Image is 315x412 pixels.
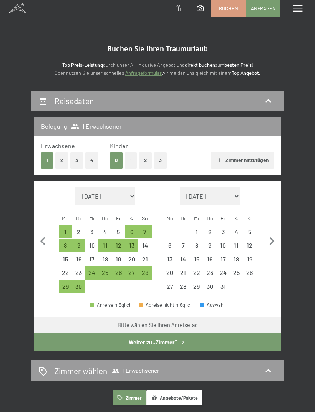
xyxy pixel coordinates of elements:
[98,266,112,280] div: Anreise möglich
[163,280,177,293] div: Mon Oct 27 2025
[230,229,242,241] div: 4
[125,239,139,252] div: Anreise möglich
[60,242,71,254] div: 8
[60,283,71,295] div: 29
[190,266,203,280] div: Anreise nicht möglich
[125,266,139,280] div: Anreise möglich
[73,256,85,268] div: 16
[191,283,202,295] div: 29
[219,5,238,12] span: Buchen
[72,266,85,280] div: Tue Sep 23 2025
[112,225,125,238] div: Anreise nicht möglich
[230,256,242,268] div: 18
[185,62,215,68] strong: direkt buchen
[98,239,112,252] div: Thu Sep 11 2025
[163,253,177,266] div: Anreise nicht möglich
[126,270,138,281] div: 27
[112,266,125,280] div: Anreise möglich
[113,390,146,405] button: Zimmer
[234,215,239,222] abbr: Samstag
[98,239,112,252] div: Anreise möglich
[126,229,138,241] div: 6
[72,225,85,238] div: Anreise nicht möglich
[139,303,193,308] div: Abreise nicht möglich
[102,215,108,222] abbr: Donnerstag
[99,270,111,281] div: 25
[203,239,217,252] div: Thu Oct 09 2025
[98,253,112,266] div: Anreise nicht möglich
[138,266,152,280] div: Anreise möglich
[164,256,176,268] div: 13
[216,239,230,252] div: Anreise nicht möglich
[112,266,125,280] div: Fri Sep 26 2025
[125,225,139,238] div: Sat Sep 06 2025
[60,229,71,241] div: 1
[85,266,99,280] div: Wed Sep 24 2025
[154,152,167,168] button: 3
[216,280,230,293] div: Anreise nicht möglich
[138,239,152,252] div: Sun Sep 14 2025
[72,253,85,266] div: Tue Sep 16 2025
[107,44,208,53] span: Buchen Sie Ihren Traumurlaub
[125,253,139,266] div: Anreise nicht möglich
[72,225,85,238] div: Tue Sep 02 2025
[34,333,281,351] button: Weiter zu „Zimmer“
[230,239,243,252] div: Sat Oct 11 2025
[72,280,85,293] div: Tue Sep 30 2025
[181,215,186,222] abbr: Dienstag
[113,270,124,281] div: 26
[112,367,159,375] span: 1 Erwachsener
[190,225,203,238] div: Anreise nicht möglich
[118,321,198,329] div: Bitte wählen Sie Ihren Anreisetag
[72,266,85,280] div: Anreise nicht möglich
[216,253,230,266] div: Fri Oct 17 2025
[112,253,125,266] div: Fri Sep 19 2025
[203,253,217,266] div: Thu Oct 16 2025
[72,280,85,293] div: Anreise möglich
[86,256,98,268] div: 17
[138,239,152,252] div: Anreise nicht möglich
[164,242,176,254] div: 6
[230,242,242,254] div: 11
[203,239,217,252] div: Anreise nicht möglich
[164,283,176,295] div: 27
[163,266,177,280] div: Anreise nicht möglich
[200,303,225,308] div: Auswahl
[85,225,99,238] div: Wed Sep 03 2025
[246,0,280,17] a: Anfragen
[41,152,53,168] button: 1
[177,239,190,252] div: Tue Oct 07 2025
[177,280,190,293] div: Tue Oct 28 2025
[138,253,152,266] div: Anreise nicht möglich
[85,253,99,266] div: Anreise nicht möglich
[112,239,125,252] div: Fri Sep 12 2025
[113,242,124,254] div: 12
[125,70,162,76] a: Anfrageformular
[230,266,243,280] div: Sat Oct 25 2025
[59,239,72,252] div: Anreise möglich
[190,225,203,238] div: Wed Oct 01 2025
[177,256,189,268] div: 14
[125,253,139,266] div: Sat Sep 20 2025
[125,225,139,238] div: Anreise möglich
[138,225,152,238] div: Anreise möglich
[191,256,202,268] div: 15
[138,266,152,280] div: Sun Sep 28 2025
[112,253,125,266] div: Anreise nicht möglich
[177,253,190,266] div: Tue Oct 14 2025
[125,239,139,252] div: Sat Sep 13 2025
[177,253,190,266] div: Anreise nicht möglich
[216,225,230,238] div: Anreise nicht möglich
[243,225,257,238] div: Anreise nicht möglich
[244,242,256,254] div: 12
[191,270,202,281] div: 22
[166,215,173,222] abbr: Montag
[163,280,177,293] div: Anreise nicht möglich
[190,280,203,293] div: Wed Oct 29 2025
[220,215,225,222] abbr: Freitag
[177,242,189,254] div: 7
[204,283,216,295] div: 30
[163,253,177,266] div: Mon Oct 13 2025
[177,280,190,293] div: Anreise nicht möglich
[113,229,124,241] div: 5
